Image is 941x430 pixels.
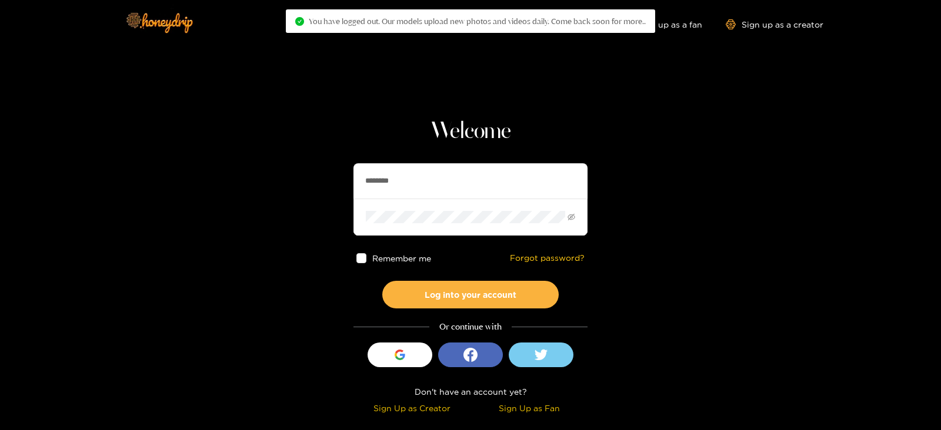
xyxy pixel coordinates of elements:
h1: Welcome [353,117,588,146]
div: Sign Up as Fan [473,401,585,415]
a: Forgot password? [510,253,585,263]
a: Sign up as a fan [622,19,702,29]
span: check-circle [295,17,304,26]
button: Log into your account [382,281,559,308]
span: Remember me [372,254,431,263]
div: Sign Up as Creator [356,401,468,415]
span: You have logged out. Our models upload new photos and videos daily. Come back soon for more.. [309,16,646,26]
span: eye-invisible [568,213,575,221]
a: Sign up as a creator [726,19,823,29]
div: Or continue with [353,320,588,334]
div: Don't have an account yet? [353,385,588,398]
